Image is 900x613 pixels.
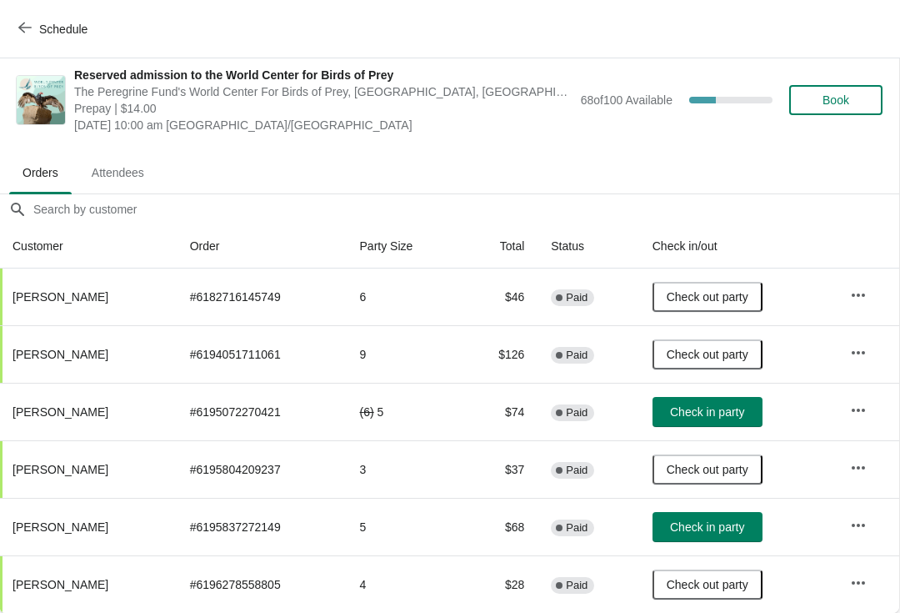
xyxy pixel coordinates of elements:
[462,224,537,269] th: Total
[12,405,108,419] span: [PERSON_NAME]
[670,520,744,534] span: Check in party
[667,463,748,476] span: Check out party
[347,440,462,498] td: 3
[17,76,65,124] img: Reserved admission to the World Center for Birds of Prey
[177,383,347,440] td: # 6195072270421
[347,498,462,555] td: 5
[177,269,347,325] td: # 6182716145749
[652,455,762,485] button: Check out party
[652,512,762,542] button: Check in party
[462,440,537,498] td: $37
[822,93,849,107] span: Book
[462,498,537,555] td: $68
[12,348,108,361] span: [PERSON_NAME]
[566,464,587,477] span: Paid
[74,67,572,83] span: Reserved admission to the World Center for Birds of Prey
[652,570,762,600] button: Check out party
[566,406,587,420] span: Paid
[12,463,108,476] span: [PERSON_NAME]
[581,93,672,107] span: 68 of 100 Available
[347,269,462,325] td: 6
[347,383,462,440] td: 5
[177,498,347,555] td: # 6195837272149
[639,224,837,269] th: Check in/out
[537,224,638,269] th: Status
[652,282,762,312] button: Check out party
[74,83,572,100] span: The Peregrine Fund's World Center For Birds of Prey, [GEOGRAPHIC_DATA], [GEOGRAPHIC_DATA], [US_ST...
[347,555,462,613] td: 4
[177,224,347,269] th: Order
[347,325,462,383] td: 9
[652,339,762,369] button: Check out party
[177,325,347,383] td: # 6194051711061
[566,521,587,535] span: Paid
[789,85,882,115] button: Book
[462,269,537,325] td: $46
[360,405,374,419] del: ( 6 )
[667,290,748,304] span: Check out party
[9,158,72,188] span: Orders
[12,520,108,534] span: [PERSON_NAME]
[667,348,748,361] span: Check out party
[347,224,462,269] th: Party Size
[462,383,537,440] td: $74
[78,158,157,188] span: Attendees
[566,349,587,362] span: Paid
[566,291,587,304] span: Paid
[667,578,748,591] span: Check out party
[670,405,744,419] span: Check in party
[12,290,108,304] span: [PERSON_NAME]
[566,579,587,592] span: Paid
[177,555,347,613] td: # 6196278558805
[177,440,347,498] td: # 6195804209237
[12,578,108,591] span: [PERSON_NAME]
[462,325,537,383] td: $126
[32,194,899,224] input: Search by customer
[39,23,87,36] span: Schedule
[8,14,101,44] button: Schedule
[462,555,537,613] td: $28
[74,100,572,117] span: Prepay | $14.00
[652,397,762,427] button: Check in party
[74,117,572,133] span: [DATE] 10:00 am [GEOGRAPHIC_DATA]/[GEOGRAPHIC_DATA]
